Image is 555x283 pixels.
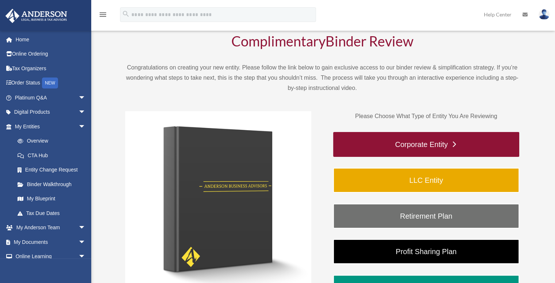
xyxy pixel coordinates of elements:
a: Entity Change Request [10,163,97,177]
a: LLC Entity [333,168,519,193]
a: Binder Walkthrough [10,177,93,192]
a: menu [99,13,107,19]
p: Congratulations on creating your new entity. Please follow the link below to gain exclusive acces... [125,63,519,93]
span: arrow_drop_down [78,249,93,264]
a: Tax Due Dates [10,206,97,220]
a: Platinum Q&Aarrow_drop_down [5,90,97,105]
a: My Documentsarrow_drop_down [5,235,97,249]
img: User Pic [539,9,550,20]
a: My Anderson Teamarrow_drop_down [5,220,97,235]
a: Digital Productsarrow_drop_down [5,105,97,120]
span: Binder Review [325,33,413,49]
span: arrow_drop_down [78,235,93,250]
p: Please Choose What Type of Entity You Are Reviewing [333,111,519,121]
a: Overview [10,134,97,148]
div: NEW [42,78,58,88]
span: Complimentary [231,33,325,49]
a: Corporate Entity [333,132,519,157]
i: search [122,10,130,18]
a: Home [5,32,97,47]
a: Retirement Plan [333,204,519,229]
span: arrow_drop_down [78,90,93,105]
span: arrow_drop_down [78,105,93,120]
a: Online Ordering [5,47,97,61]
a: Profit Sharing Plan [333,239,519,264]
a: My Blueprint [10,192,97,206]
a: Order StatusNEW [5,76,97,91]
span: arrow_drop_down [78,119,93,134]
i: menu [99,10,107,19]
img: Anderson Advisors Platinum Portal [3,9,69,23]
span: arrow_drop_down [78,220,93,235]
a: My Entitiesarrow_drop_down [5,119,97,134]
a: CTA Hub [10,148,97,163]
a: Tax Organizers [5,61,97,76]
a: Online Learningarrow_drop_down [5,249,97,264]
